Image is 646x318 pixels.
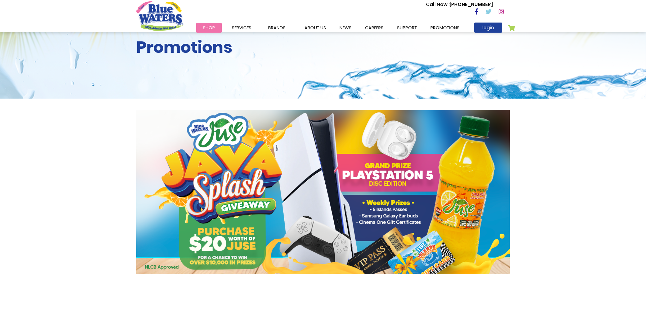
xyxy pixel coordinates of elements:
[196,23,222,33] a: Shop
[232,25,251,31] span: Services
[203,25,215,31] span: Shop
[298,23,333,33] a: about us
[136,38,510,57] h2: Promotions
[261,23,292,33] a: Brands
[424,23,466,33] a: Promotions
[426,1,450,8] span: Call Now :
[333,23,358,33] a: News
[268,25,286,31] span: Brands
[390,23,424,33] a: support
[358,23,390,33] a: careers
[426,1,493,8] p: [PHONE_NUMBER]
[474,23,502,33] a: login
[225,23,258,33] a: Services
[136,1,183,31] a: store logo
